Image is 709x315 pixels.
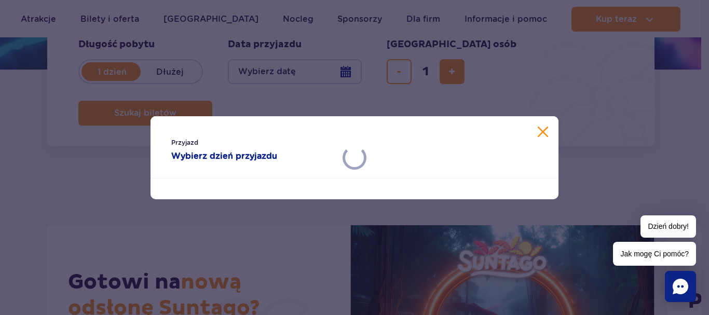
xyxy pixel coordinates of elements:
[171,150,334,162] strong: Wybierz dzień przyjazdu
[613,242,696,266] span: Jak mogę Ci pomóc?
[171,138,334,148] span: Przyjazd
[538,127,548,137] button: Zamknij kalendarz
[640,215,696,238] span: Dzień dobry!
[665,271,696,302] div: Chat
